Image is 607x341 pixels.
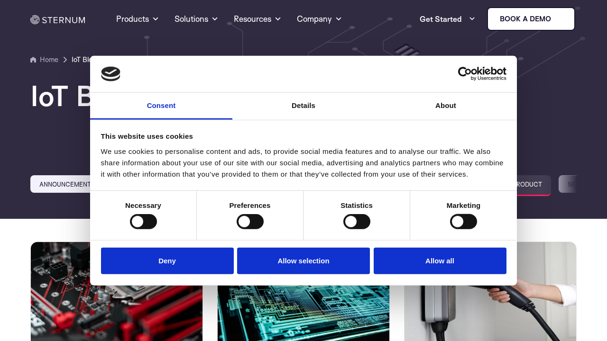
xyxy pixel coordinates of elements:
div: This website uses cookies [101,131,506,142]
a: Details [232,93,375,120]
button: Deny [101,247,234,274]
button: Allow all [374,247,506,274]
a: About [375,93,517,120]
a: Solutions [175,2,219,36]
div: We use cookies to personalise content and ads, to provide social media features and to analyse ou... [101,146,506,180]
a: Product [504,175,551,196]
strong: Marketing [447,201,481,209]
img: sternum iot [555,15,562,23]
strong: Statistics [340,201,373,209]
strong: Preferences [230,201,271,209]
h1: IoT Blog - Product [30,81,577,111]
a: IoT Blog [72,54,97,65]
a: Home [30,54,58,65]
a: Get Started [420,9,476,28]
a: Consent [90,93,232,120]
img: logo [101,66,121,81]
button: Allow selection [237,247,370,274]
a: Resources [234,2,282,36]
a: Book a demo [487,7,575,31]
strong: Necessary [125,201,161,209]
a: Usercentrics Cookiebot - opens in a new window [423,67,506,81]
a: Company [297,2,342,36]
a: Announcements [30,175,104,193]
a: Products [116,2,159,36]
a: Product [110,54,135,65]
